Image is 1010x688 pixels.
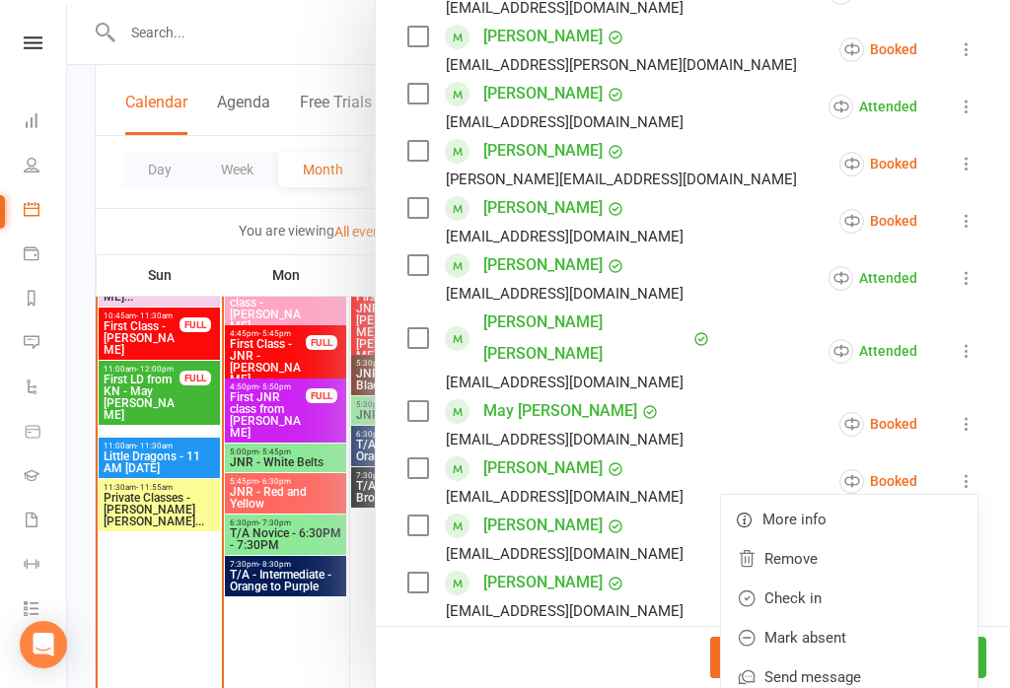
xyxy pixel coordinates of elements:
div: [EMAIL_ADDRESS][DOMAIN_NAME] [446,427,684,452]
div: Booked [839,412,917,437]
div: Attended [829,266,917,291]
div: Attended [829,339,917,364]
a: [PERSON_NAME] [483,249,603,281]
a: [PERSON_NAME] [483,452,603,484]
a: [PERSON_NAME] [483,510,603,541]
a: Calendar [24,189,68,234]
a: [PERSON_NAME] [483,192,603,224]
a: Payments [24,234,68,278]
a: More info [721,500,977,539]
a: People [24,145,68,189]
button: Bulk add attendees [710,637,881,678]
a: Product Sales [24,411,68,455]
div: [EMAIL_ADDRESS][DOMAIN_NAME] [446,598,684,624]
div: [EMAIL_ADDRESS][PERSON_NAME][DOMAIN_NAME] [446,52,797,78]
a: [PERSON_NAME] [PERSON_NAME] [483,307,688,370]
a: Mark absent [721,618,977,657]
a: [PERSON_NAME] [483,135,603,167]
a: [PERSON_NAME] [483,624,603,655]
div: [EMAIL_ADDRESS][DOMAIN_NAME] [446,370,684,395]
div: Booked [839,37,917,62]
div: [PERSON_NAME][EMAIL_ADDRESS][DOMAIN_NAME] [446,167,797,192]
div: [EMAIL_ADDRESS][DOMAIN_NAME] [446,541,684,567]
a: [PERSON_NAME] [483,21,603,52]
a: [PERSON_NAME] [483,78,603,109]
div: [EMAIL_ADDRESS][DOMAIN_NAME] [446,224,684,249]
div: Attended [829,95,917,119]
div: Booked [839,209,917,234]
a: Reports [24,278,68,322]
a: Check in [721,579,977,618]
div: [EMAIL_ADDRESS][DOMAIN_NAME] [446,109,684,135]
div: Booked [839,469,917,494]
a: May [PERSON_NAME] [483,395,637,427]
div: Open Intercom Messenger [20,621,67,668]
div: [EMAIL_ADDRESS][DOMAIN_NAME] [446,484,684,510]
span: More info [762,508,827,531]
div: [EMAIL_ADDRESS][DOMAIN_NAME] [446,281,684,307]
div: Booked [839,152,917,176]
a: Dashboard [24,101,68,145]
a: [PERSON_NAME] [483,567,603,598]
a: Remove [721,539,977,579]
